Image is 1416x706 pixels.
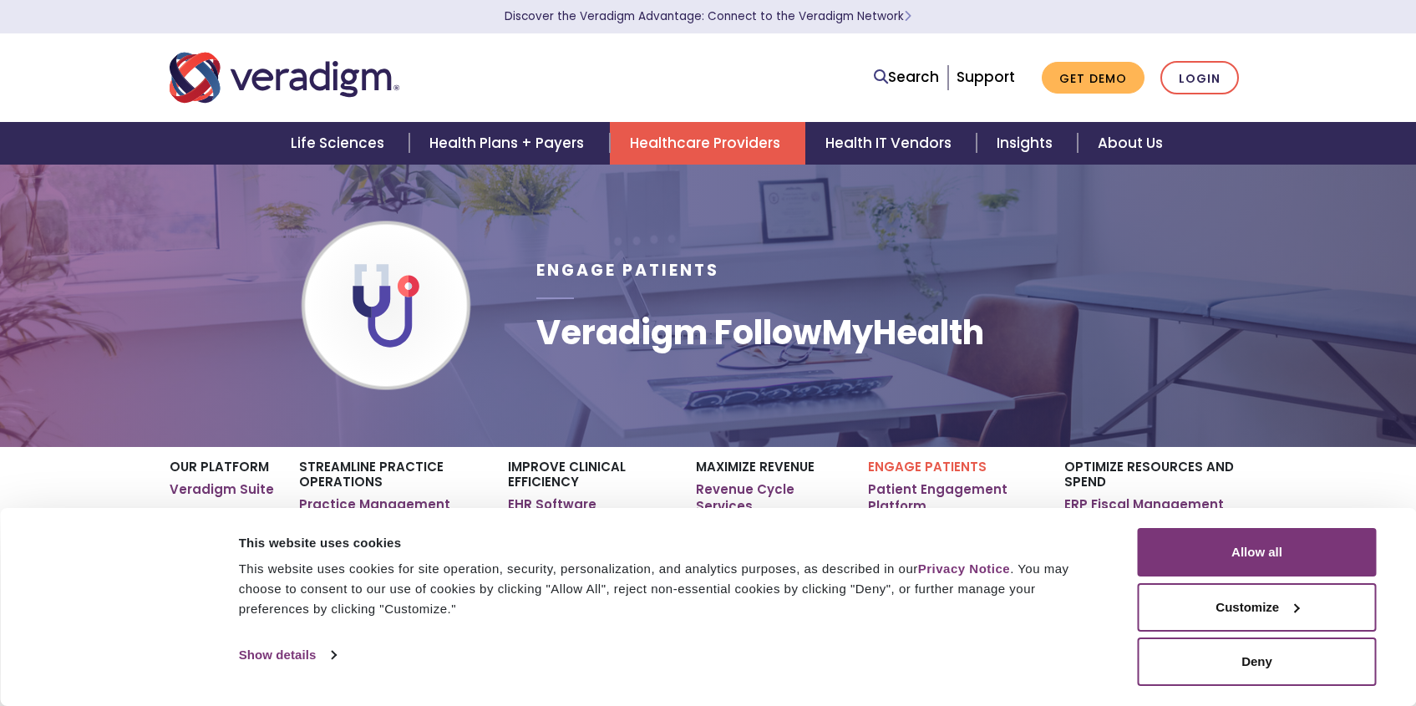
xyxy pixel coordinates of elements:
[1078,122,1183,165] a: About Us
[170,481,274,498] a: Veradigm Suite
[271,122,409,165] a: Life Sciences
[505,8,911,24] a: Discover the Veradigm Advantage: Connect to the Veradigm NetworkLearn More
[1138,583,1377,632] button: Customize
[1042,62,1144,94] a: Get Demo
[805,122,977,165] a: Health IT Vendors
[977,122,1078,165] a: Insights
[1160,61,1239,95] a: Login
[239,533,1100,553] div: This website uses cookies
[1138,528,1377,576] button: Allow all
[874,66,939,89] a: Search
[239,643,336,668] a: Show details
[868,481,1039,514] a: Patient Engagement Platform
[508,496,596,513] a: EHR Software
[610,122,805,165] a: Healthcare Providers
[1138,637,1377,686] button: Deny
[1064,496,1224,513] a: ERP Fiscal Management
[170,50,399,105] img: Veradigm logo
[918,561,1010,576] a: Privacy Notice
[536,259,719,282] span: Engage Patients
[299,496,450,513] a: Practice Management
[536,312,984,353] h1: Veradigm FollowMyHealth
[696,481,842,514] a: Revenue Cycle Services
[409,122,609,165] a: Health Plans + Payers
[957,67,1015,87] a: Support
[239,559,1100,619] div: This website uses cookies for site operation, security, personalization, and analytics purposes, ...
[904,8,911,24] span: Learn More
